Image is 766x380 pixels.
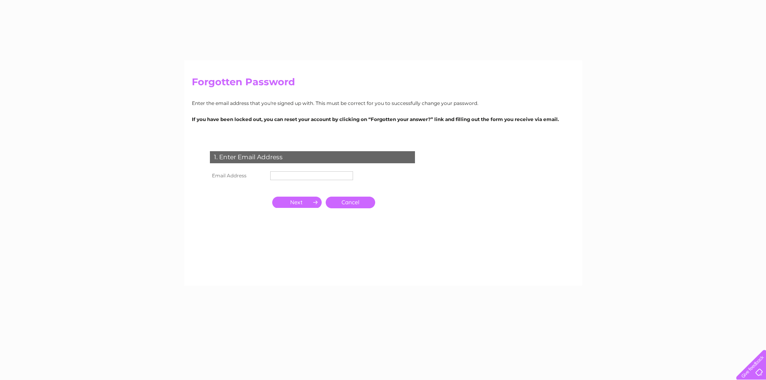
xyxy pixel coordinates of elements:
[210,151,415,163] div: 1. Enter Email Address
[208,169,268,182] th: Email Address
[192,76,575,92] h2: Forgotten Password
[192,115,575,123] p: If you have been locked out, you can reset your account by clicking on “Forgotten your answer?” l...
[326,197,375,208] a: Cancel
[192,99,575,107] p: Enter the email address that you're signed up with. This must be correct for you to successfully ...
